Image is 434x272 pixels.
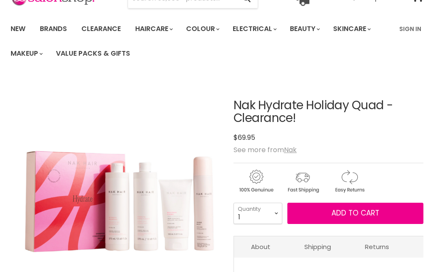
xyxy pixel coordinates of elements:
[280,168,325,194] img: shipping.gif
[284,145,297,155] a: Nak
[50,45,136,62] a: Value Packs & Gifts
[287,236,348,257] a: Shipping
[4,20,32,38] a: New
[327,20,376,38] a: Skincare
[226,20,282,38] a: Electrical
[33,20,73,38] a: Brands
[284,20,325,38] a: Beauty
[234,99,423,125] h1: Nak Hydrate Holiday Quad - Clearance!
[348,236,406,257] a: Returns
[4,17,394,66] ul: Main menu
[394,20,426,38] a: Sign In
[234,133,255,142] span: $69.95
[327,168,372,194] img: returns.gif
[234,236,287,257] a: About
[234,203,282,224] select: Quantity
[331,208,379,218] span: Add to cart
[4,45,48,62] a: Makeup
[75,20,127,38] a: Clearance
[287,203,423,224] button: Add to cart
[234,145,297,155] span: See more from
[180,20,225,38] a: Colour
[234,168,278,194] img: genuine.gif
[129,20,178,38] a: Haircare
